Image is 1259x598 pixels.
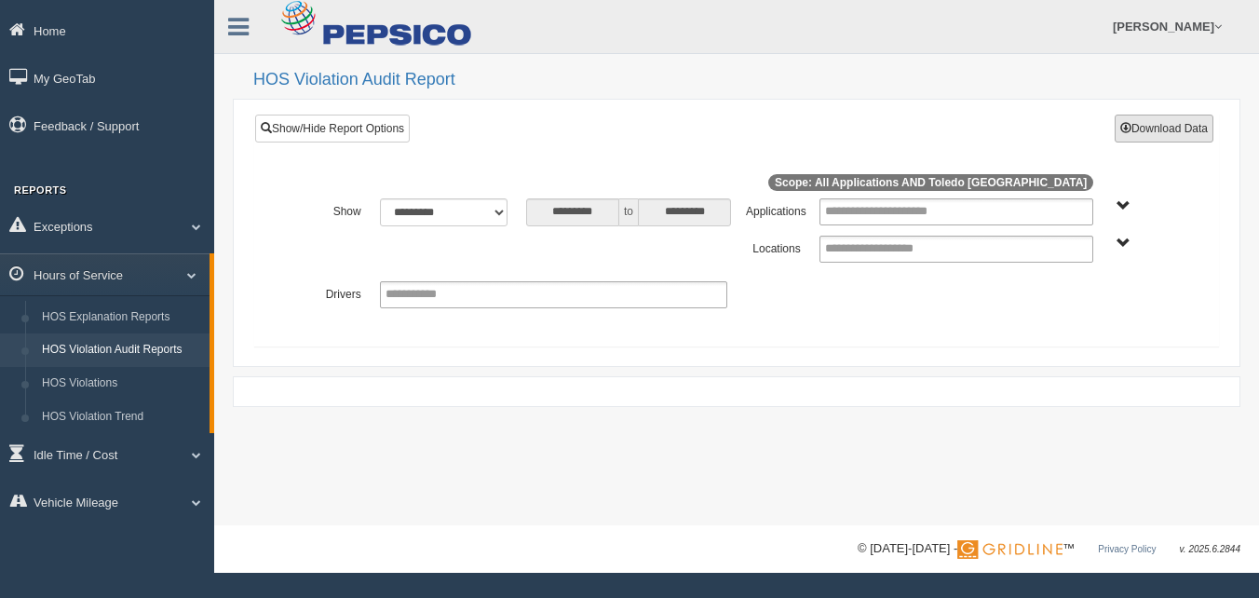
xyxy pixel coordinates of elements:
[858,539,1240,559] div: © [DATE]-[DATE] - ™
[34,367,210,401] a: HOS Violations
[297,281,371,304] label: Drivers
[619,198,638,226] span: to
[1115,115,1213,143] button: Download Data
[255,115,410,143] a: Show/Hide Report Options
[34,401,210,434] a: HOS Violation Trend
[1180,544,1240,554] span: v. 2025.6.2844
[253,71,1240,89] h2: HOS Violation Audit Report
[768,174,1093,191] span: Scope: All Applications AND Toledo [GEOGRAPHIC_DATA]
[957,540,1063,559] img: Gridline
[1098,544,1156,554] a: Privacy Policy
[737,236,810,258] label: Locations
[34,333,210,367] a: HOS Violation Audit Reports
[34,301,210,334] a: HOS Explanation Reports
[297,198,371,221] label: Show
[737,198,810,221] label: Applications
